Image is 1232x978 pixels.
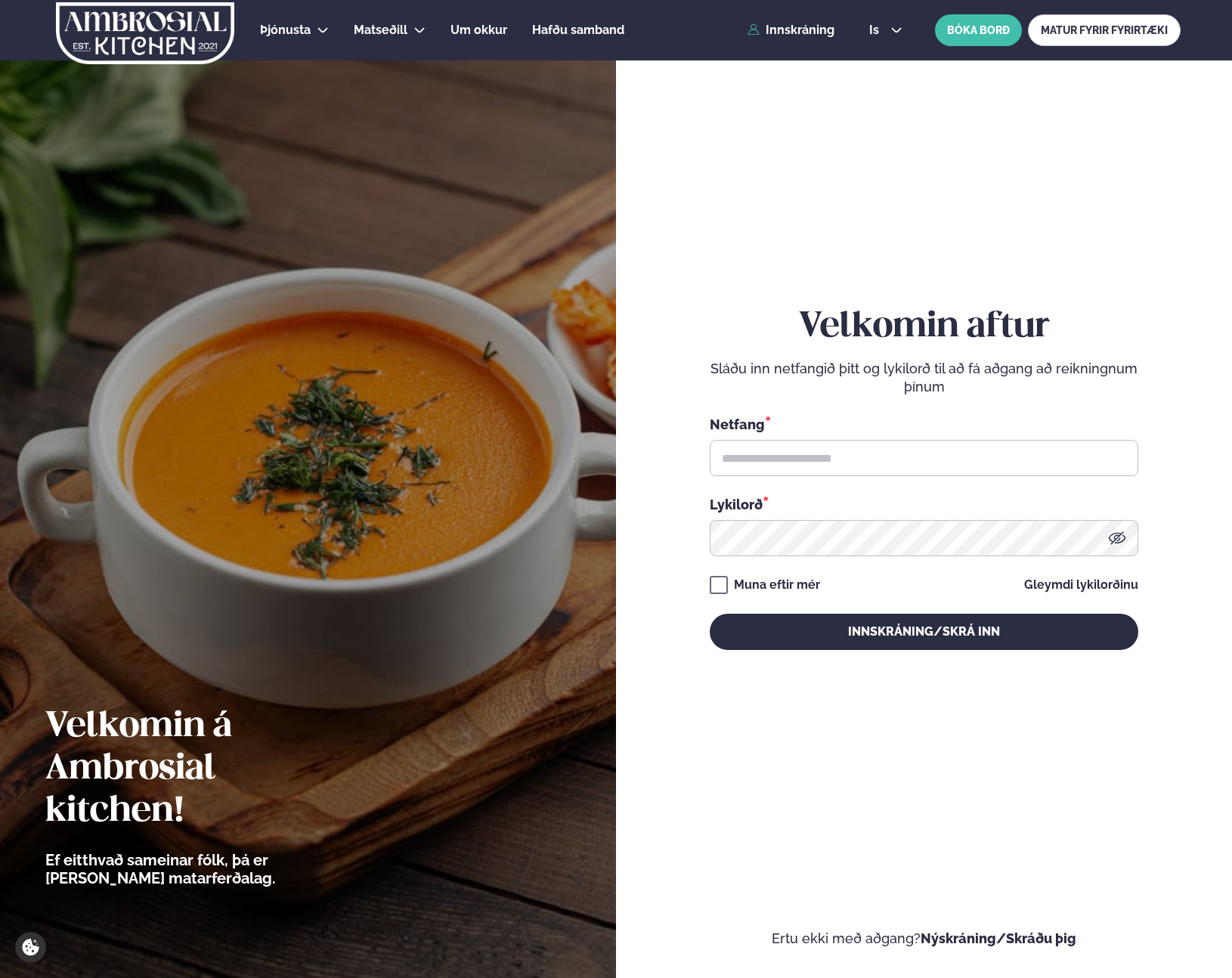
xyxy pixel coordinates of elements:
[869,24,884,36] span: is
[532,23,624,37] span: Hafðu samband
[935,14,1022,46] button: BÓKA BORÐ
[1024,579,1138,591] a: Gleymdi lykilorðinu
[710,414,1138,434] div: Netfang
[45,851,359,887] p: Ef eitthvað sameinar fólk, þá er [PERSON_NAME] matarferðalag.
[260,21,311,39] a: Þjónusta
[661,930,1187,948] p: Ertu ekki með aðgang?
[260,23,311,37] span: Þjónusta
[15,932,46,963] a: Cookie settings
[748,23,834,37] a: Innskráning
[710,614,1138,650] button: Innskráning/Skrá inn
[710,360,1138,396] p: Sláðu inn netfangið þitt og lykilorð til að fá aðgang að reikningnum þínum
[921,930,1076,946] a: Nýskráning/Skráðu þig
[354,23,407,37] span: Matseðill
[532,21,624,39] a: Hafðu samband
[55,2,236,64] img: logo
[450,21,507,39] a: Um okkur
[354,21,407,39] a: Matseðill
[857,24,914,36] button: is
[710,306,1138,348] h2: Velkomin aftur
[1028,14,1181,46] a: MATUR FYRIR FYRIRTÆKI
[450,23,507,37] span: Um okkur
[710,494,1138,514] div: Lykilorð
[45,706,359,833] h2: Velkomin á Ambrosial kitchen!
